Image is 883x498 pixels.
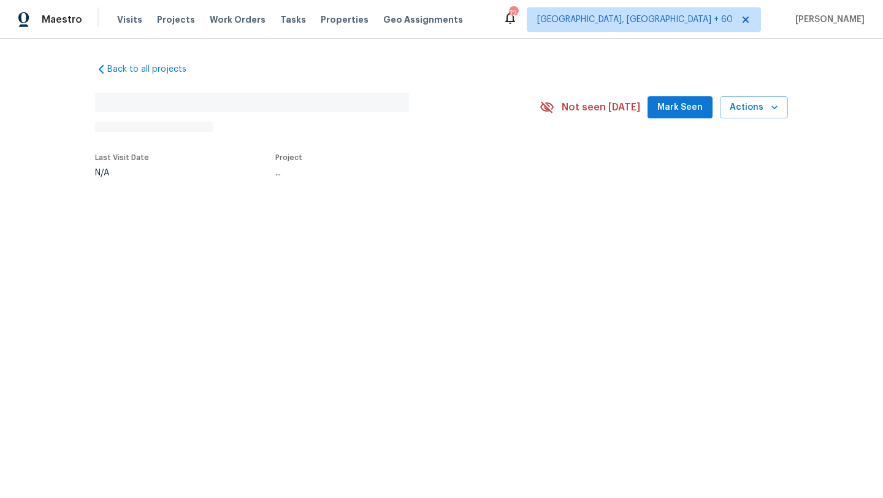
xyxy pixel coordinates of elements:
span: [PERSON_NAME] [790,13,865,26]
span: Last Visit Date [95,154,149,161]
span: Projects [157,13,195,26]
span: Properties [321,13,369,26]
div: 724 [509,7,518,20]
div: N/A [95,169,149,177]
span: Geo Assignments [383,13,463,26]
span: Tasks [280,15,306,24]
span: Mark Seen [657,100,703,115]
a: Back to all projects [95,63,213,75]
span: Project [275,154,302,161]
span: Actions [730,100,778,115]
div: ... [275,169,511,177]
button: Actions [720,96,788,119]
span: Work Orders [210,13,266,26]
span: Maestro [42,13,82,26]
button: Mark Seen [648,96,713,119]
span: Visits [117,13,142,26]
span: Not seen [DATE] [562,101,640,113]
span: [GEOGRAPHIC_DATA], [GEOGRAPHIC_DATA] + 60 [537,13,733,26]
